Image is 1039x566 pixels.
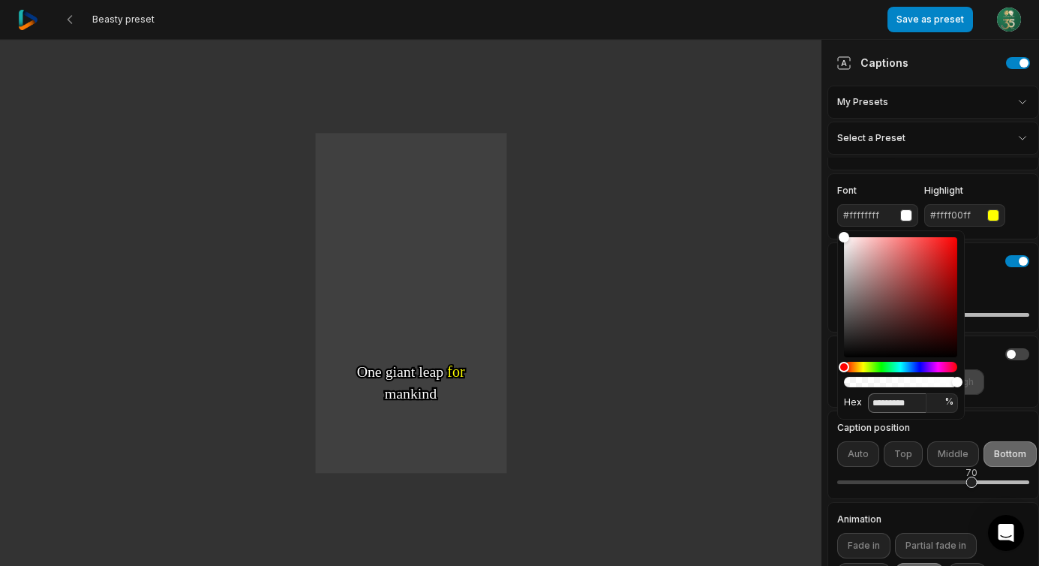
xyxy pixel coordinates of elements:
div: 70 [965,466,977,480]
img: reap [18,10,38,30]
div: Select a Preset [827,122,1039,155]
button: Middle [927,441,979,467]
div: My Presets [827,86,1039,119]
button: Partial fade in [895,533,977,558]
div: Hue [844,362,957,372]
div: #ffffffff [843,209,894,222]
button: #ffffffff [837,204,918,227]
button: Top [884,441,923,467]
label: Animation [837,515,1029,524]
div: #ffff00ff [930,209,981,222]
label: Font [837,186,918,195]
div: Captions [836,55,908,71]
div: Open Intercom Messenger [988,515,1024,551]
span: Beasty preset [92,14,155,26]
button: Fade in [837,533,890,558]
button: Save as preset [887,7,973,32]
span: % [945,396,953,408]
label: Caption position [837,423,1029,432]
button: Auto [837,441,879,467]
button: Bottom [983,441,1037,467]
div: Color [844,237,957,357]
span: Hex [844,396,862,408]
button: #ffff00ff [924,204,1005,227]
label: Highlight [924,186,1005,195]
div: Alpha [844,377,957,387]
